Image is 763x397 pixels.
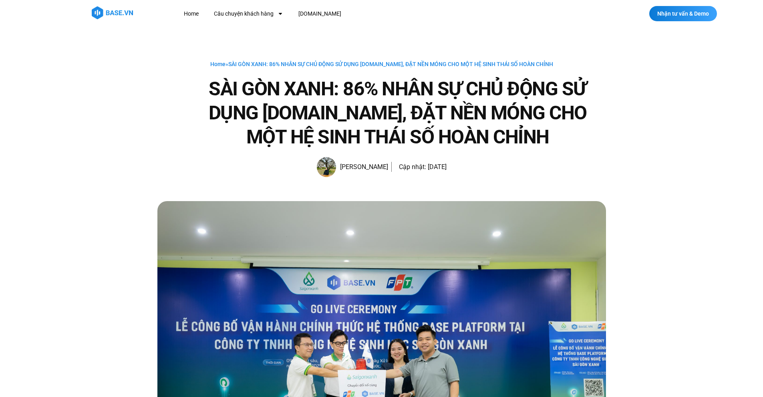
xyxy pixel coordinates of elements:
[228,61,553,67] span: SÀI GÒN XANH: 86% NHÂN SỰ CHỦ ĐỘNG SỬ DỤNG [DOMAIN_NAME], ĐẶT NỀN MÓNG CHO MỘT HỆ SINH THÁI SỐ HO...
[178,6,205,21] a: Home
[178,6,488,21] nav: Menu
[189,77,606,149] h1: SÀI GÒN XANH: 86% NHÂN SỰ CHỦ ĐỘNG SỬ DỤNG [DOMAIN_NAME], ĐẶT NỀN MÓNG CHO MỘT HỆ SINH THÁI SỐ HO...
[399,163,426,171] span: Cập nhật:
[292,6,347,21] a: [DOMAIN_NAME]
[657,11,709,16] span: Nhận tư vấn & Demo
[336,161,388,173] span: [PERSON_NAME]
[428,163,447,171] time: [DATE]
[210,61,225,67] a: Home
[210,61,553,67] span: »
[317,157,388,177] a: Picture of Đoàn Đức [PERSON_NAME]
[317,157,336,177] img: Picture of Đoàn Đức
[649,6,717,21] a: Nhận tư vấn & Demo
[208,6,289,21] a: Câu chuyện khách hàng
